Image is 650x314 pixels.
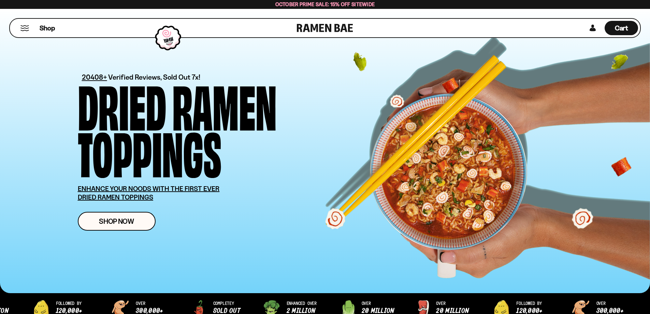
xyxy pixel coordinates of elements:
a: Shop Now [78,212,156,231]
span: October Prime Sale: 15% off Sitewide [275,1,375,8]
div: Cart [605,19,638,37]
span: Cart [615,24,628,32]
div: Ramen [172,81,277,127]
span: Shop Now [99,218,134,225]
button: Mobile Menu Trigger [20,25,29,31]
a: Shop [40,21,55,35]
div: Dried [78,81,166,127]
div: Toppings [78,127,221,174]
u: ENHANCE YOUR NOODS WITH THE FIRST EVER DRIED RAMEN TOPPINGS [78,185,220,201]
span: Shop [40,24,55,33]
